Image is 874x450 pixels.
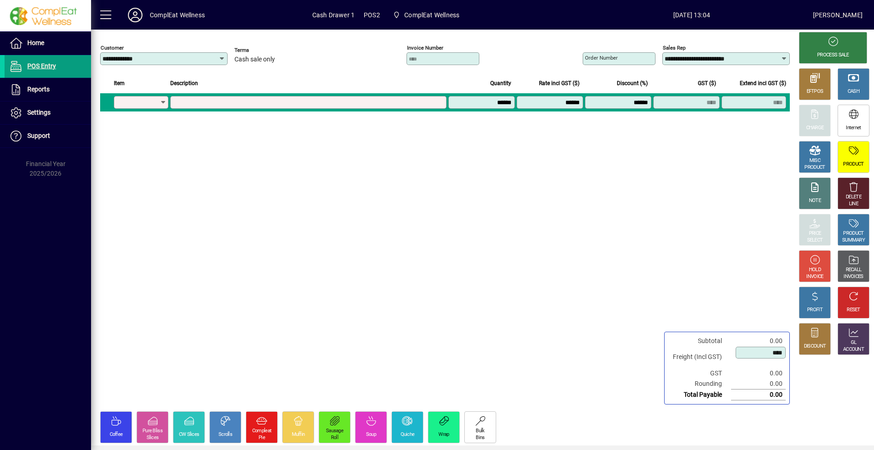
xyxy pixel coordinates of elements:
span: ComplEat Wellness [404,8,459,22]
td: Rounding [668,379,731,389]
div: Pie [259,435,265,441]
div: Compleat [252,428,271,435]
div: Muffin [292,431,305,438]
td: GST [668,368,731,379]
mat-label: Sales rep [663,45,686,51]
span: POS2 [364,8,380,22]
div: PRODUCT [843,230,864,237]
div: Sausage [326,428,343,435]
span: Description [170,78,198,88]
div: CHARGE [806,125,824,131]
span: Settings [27,109,51,116]
div: MISC [809,157,820,164]
div: RESET [847,307,860,313]
div: Wrap [438,431,449,438]
div: Quiche [401,431,415,438]
td: Total Payable [668,389,731,400]
td: Subtotal [668,336,731,346]
div: Roll [331,435,338,441]
span: Cash Drawer 1 [312,8,355,22]
span: Cash sale only [234,56,275,63]
div: DELETE [846,194,861,201]
span: POS Entry [27,62,56,70]
div: Internet [846,125,861,131]
a: Reports [5,78,91,101]
div: PROCESS SALE [817,52,849,59]
span: Discount (%) [617,78,648,88]
div: DISCOUNT [804,343,826,350]
div: SELECT [807,237,823,244]
span: Extend incl GST ($) [740,78,786,88]
span: Home [27,39,44,46]
div: ACCOUNT [843,346,864,353]
span: GST ($) [698,78,716,88]
mat-label: Customer [101,45,124,51]
td: 0.00 [731,336,786,346]
div: RECALL [846,267,862,273]
span: Support [27,132,50,139]
div: GL [851,339,857,346]
mat-label: Order number [585,55,618,61]
td: Freight (Incl GST) [668,346,731,368]
div: INVOICE [806,273,823,280]
div: Bins [476,435,484,441]
span: Rate incl GST ($) [539,78,579,88]
div: PROFIT [807,307,823,313]
div: Bulk [476,428,484,435]
div: PRODUCT [804,164,825,171]
span: ComplEat Wellness [389,7,463,23]
td: 0.00 [731,389,786,400]
span: Item [114,78,125,88]
mat-label: Invoice number [407,45,443,51]
td: 0.00 [731,379,786,389]
div: HOLD [809,267,821,273]
div: Scrolls [218,431,232,438]
a: Settings [5,101,91,124]
td: 0.00 [731,368,786,379]
div: LINE [849,201,858,207]
div: PRODUCT [843,161,864,168]
div: Soup [366,431,376,438]
span: Reports [27,86,50,93]
a: Support [5,125,91,147]
div: Coffee [110,431,123,438]
div: EFTPOS [807,88,823,95]
div: PRICE [809,230,821,237]
div: ComplEat Wellness [150,8,205,22]
span: [DATE] 13:04 [570,8,813,22]
span: Quantity [490,78,511,88]
div: Slices [147,435,159,441]
div: [PERSON_NAME] [813,8,863,22]
span: Terms [234,47,289,53]
button: Profile [121,7,150,23]
div: Pure Bliss [142,428,163,435]
div: CASH [848,88,859,95]
a: Home [5,32,91,55]
div: SUMMARY [842,237,865,244]
div: CW Slices [179,431,199,438]
div: INVOICES [844,273,863,280]
div: NOTE [809,197,821,204]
